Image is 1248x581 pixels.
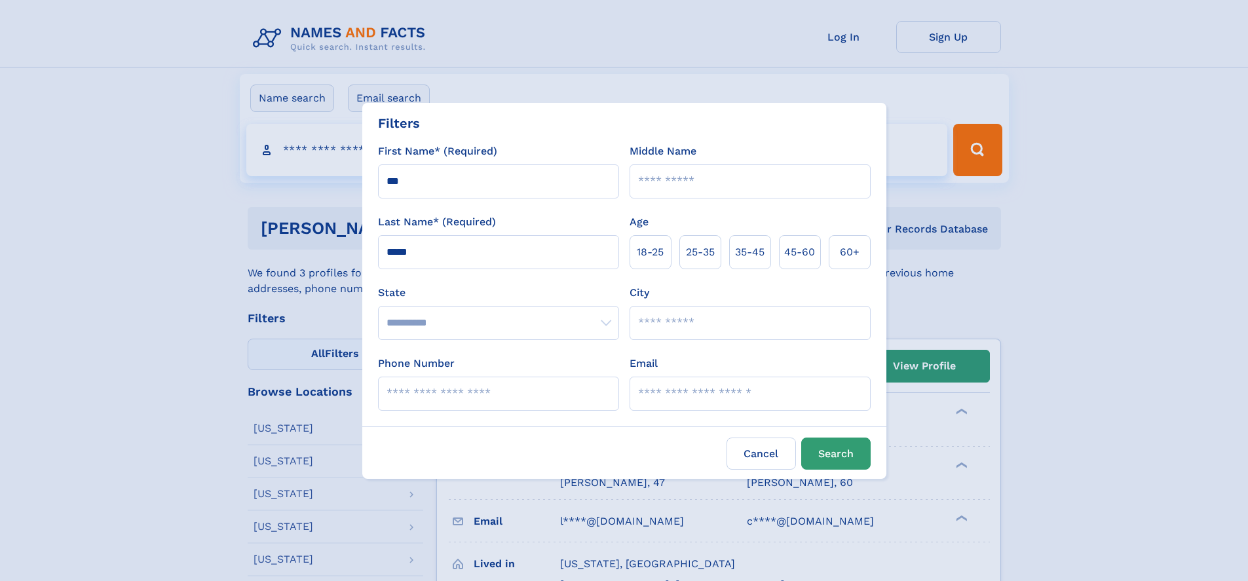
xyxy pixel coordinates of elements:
label: City [630,285,649,301]
label: First Name* (Required) [378,143,497,159]
span: 45‑60 [784,244,815,260]
div: Filters [378,113,420,133]
label: Middle Name [630,143,696,159]
button: Search [801,438,871,470]
label: Age [630,214,649,230]
label: Email [630,356,658,371]
label: State [378,285,619,301]
label: Phone Number [378,356,455,371]
label: Cancel [727,438,796,470]
span: 35‑45 [735,244,765,260]
label: Last Name* (Required) [378,214,496,230]
span: 18‑25 [637,244,664,260]
span: 60+ [840,244,860,260]
span: 25‑35 [686,244,715,260]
